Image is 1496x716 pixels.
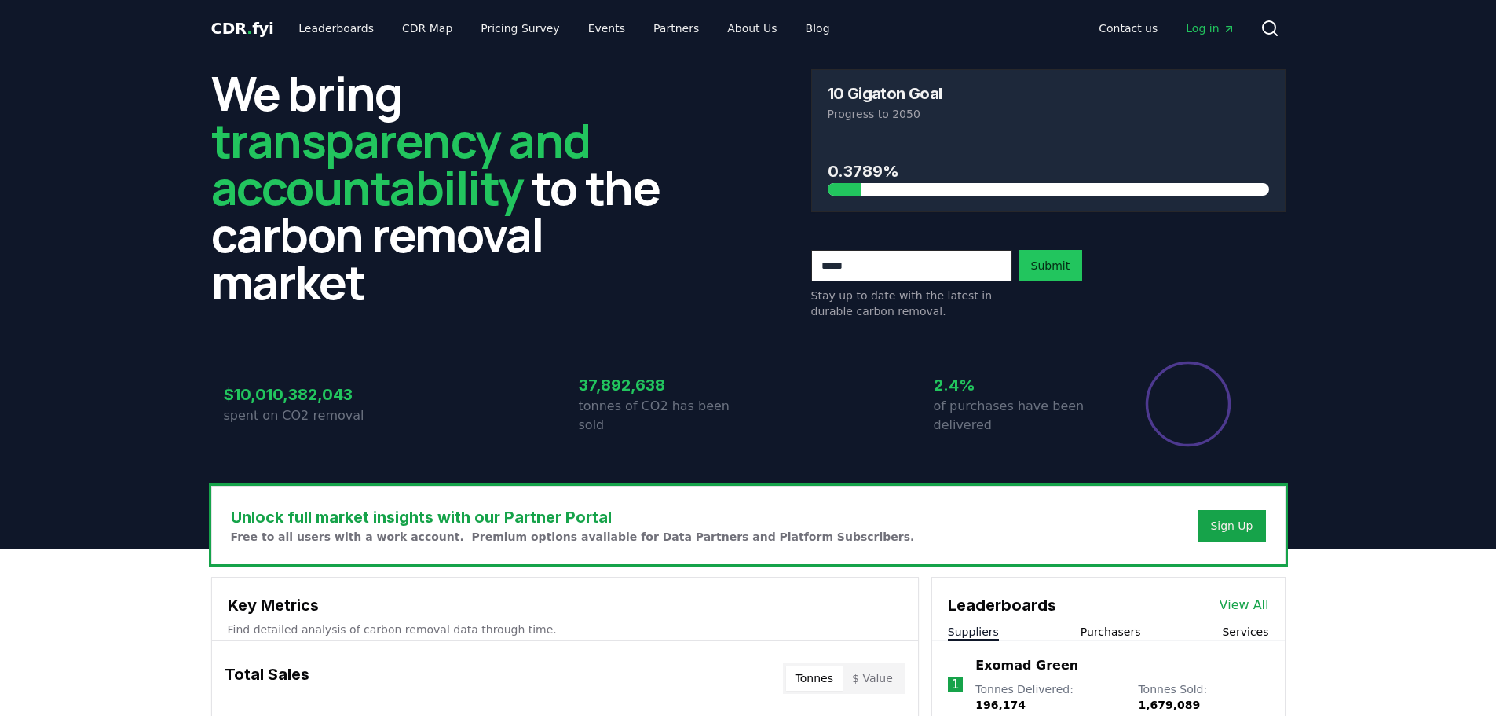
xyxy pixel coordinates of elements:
a: Events [576,14,638,42]
button: $ Value [843,666,902,691]
h2: We bring to the carbon removal market [211,69,686,305]
a: View All [1220,596,1269,615]
button: Tonnes [786,666,843,691]
p: 1 [951,675,959,694]
p: Free to all users with a work account. Premium options available for Data Partners and Platform S... [231,529,915,545]
a: Contact us [1086,14,1170,42]
h3: $10,010,382,043 [224,383,393,406]
p: Find detailed analysis of carbon removal data through time. [228,622,902,637]
button: Services [1222,624,1268,640]
nav: Main [1086,14,1247,42]
a: About Us [715,14,789,42]
a: Sign Up [1210,518,1253,534]
nav: Main [286,14,842,42]
div: Percentage of sales delivered [1144,360,1232,448]
h3: Key Metrics [228,593,902,617]
h3: Unlock full market insights with our Partner Portal [231,505,915,529]
a: Pricing Survey [468,14,572,42]
p: of purchases have been delivered [934,397,1103,435]
button: Sign Up [1198,510,1265,542]
span: . [247,19,252,38]
a: Exomad Green [975,656,1078,675]
p: Tonnes Sold : [1138,681,1268,713]
p: spent on CO2 removal [224,406,393,425]
p: tonnes of CO2 has been sold [579,397,748,435]
button: Submit [1019,250,1083,281]
p: Stay up to date with the latest in durable carbon removal. [811,288,1012,319]
a: Partners [641,14,711,42]
a: Log in [1173,14,1247,42]
a: Blog [793,14,843,42]
h3: 2.4% [934,373,1103,397]
h3: Total Sales [225,663,309,694]
h3: 37,892,638 [579,373,748,397]
a: CDR.fyi [211,17,274,39]
h3: 0.3789% [828,160,1269,183]
span: transparency and accountability [211,108,591,219]
h3: Leaderboards [948,593,1056,617]
p: Progress to 2050 [828,106,1269,122]
span: 196,174 [975,699,1026,711]
button: Suppliers [948,624,999,640]
span: CDR fyi [211,19,274,38]
p: Tonnes Delivered : [975,681,1122,713]
span: Log in [1186,20,1234,36]
a: Leaderboards [286,14,386,42]
h3: 10 Gigaton Goal [828,86,942,101]
a: CDR Map [390,14,465,42]
span: 1,679,089 [1138,699,1200,711]
button: Purchasers [1081,624,1141,640]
